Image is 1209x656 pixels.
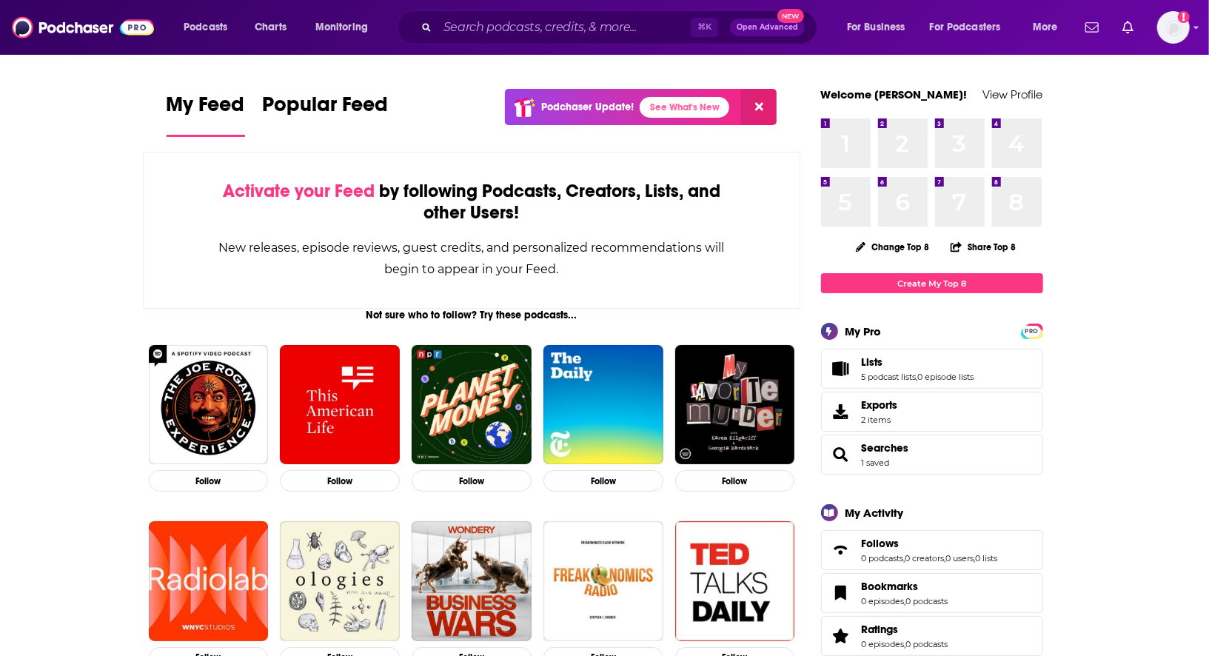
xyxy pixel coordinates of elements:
button: Follow [412,470,532,492]
a: 0 podcasts [862,553,904,563]
span: , [917,372,918,382]
span: Podcasts [184,17,227,38]
a: 0 podcasts [906,596,948,606]
span: Lists [862,355,883,369]
span: , [945,553,946,563]
a: Ratings [826,626,856,646]
a: Show notifications dropdown [1116,15,1139,40]
a: Lists [826,358,856,379]
span: , [974,553,976,563]
a: Bookmarks [862,580,948,593]
a: Exports [821,392,1043,432]
input: Search podcasts, credits, & more... [438,16,691,39]
a: This American Life [280,345,400,465]
button: Change Top 8 [847,238,939,256]
div: Search podcasts, credits, & more... [411,10,831,44]
span: 2 items [862,415,898,425]
img: Planet Money [412,345,532,465]
div: My Activity [845,506,904,520]
svg: Add a profile image [1178,11,1190,23]
a: Searches [826,444,856,465]
span: More [1033,17,1058,38]
button: open menu [837,16,924,39]
button: Follow [543,470,663,492]
button: open menu [173,16,247,39]
a: Welcome [PERSON_NAME]! [821,87,968,101]
span: New [777,9,804,23]
img: TED Talks Daily [675,521,795,641]
span: ⌘ K [691,18,718,37]
button: Open AdvancedNew [730,19,805,36]
img: User Profile [1157,11,1190,44]
span: Searches [862,441,909,455]
a: Create My Top 8 [821,273,1043,293]
span: Exports [826,401,856,422]
span: Ratings [821,616,1043,656]
span: Popular Feed [263,92,389,126]
div: My Pro [845,324,882,338]
a: Bookmarks [826,583,856,603]
img: Freakonomics Radio [543,521,663,641]
div: New releases, episode reviews, guest credits, and personalized recommendations will begin to appe... [218,237,726,280]
a: Popular Feed [263,92,389,137]
span: Activate your Feed [223,180,375,202]
img: Radiolab [149,521,269,641]
a: 0 episode lists [918,372,974,382]
span: For Business [847,17,905,38]
button: open menu [1022,16,1076,39]
span: , [905,639,906,649]
a: 0 episodes [862,639,905,649]
button: open menu [920,16,1022,39]
span: Follows [821,530,1043,570]
span: Searches [821,435,1043,475]
span: Exports [862,398,898,412]
span: PRO [1023,326,1041,337]
span: Open Advanced [737,24,798,31]
img: My Favorite Murder with Karen Kilgariff and Georgia Hardstark [675,345,795,465]
span: Follows [862,537,900,550]
a: 0 episodes [862,596,905,606]
span: , [905,596,906,606]
a: 1 saved [862,458,890,468]
a: See What's New [640,97,729,118]
span: , [904,553,905,563]
a: My Feed [167,92,245,137]
a: 0 podcasts [906,639,948,649]
a: 0 creators [905,553,945,563]
a: Ratings [862,623,948,636]
img: Ologies with Alie Ward [280,521,400,641]
span: Bookmarks [862,580,919,593]
button: open menu [305,16,387,39]
a: 0 users [946,553,974,563]
span: Lists [821,349,1043,389]
button: Share Top 8 [950,232,1017,261]
div: by following Podcasts, Creators, Lists, and other Users! [218,181,726,224]
span: Bookmarks [821,573,1043,613]
a: Show notifications dropdown [1079,15,1105,40]
button: Show profile menu [1157,11,1190,44]
img: Business Wars [412,521,532,641]
a: Charts [245,16,295,39]
img: The Joe Rogan Experience [149,345,269,465]
span: For Podcasters [930,17,1001,38]
img: The Daily [543,345,663,465]
span: Monitoring [315,17,368,38]
img: Podchaser - Follow, Share and Rate Podcasts [12,13,154,41]
span: My Feed [167,92,245,126]
span: Charts [255,17,287,38]
a: Follows [826,540,856,560]
div: Not sure who to follow? Try these podcasts... [143,309,801,321]
button: Follow [280,470,400,492]
a: View Profile [983,87,1043,101]
button: Follow [675,470,795,492]
a: 5 podcast lists [862,372,917,382]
